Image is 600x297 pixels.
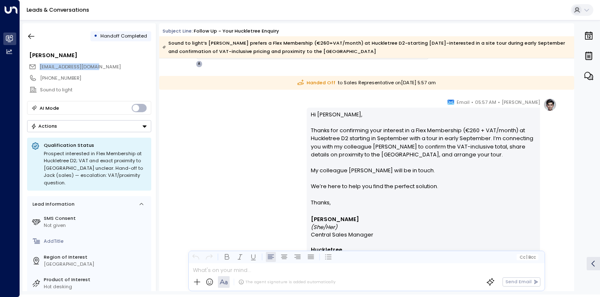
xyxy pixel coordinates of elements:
[29,51,151,59] div: [PERSON_NAME]
[30,201,75,208] div: Lead Information
[40,86,151,93] div: Sound to light
[311,224,337,231] em: (She/Her)
[311,199,331,206] span: Thanks,
[520,255,536,259] span: Cc Bcc
[311,111,536,199] p: Hi [PERSON_NAME], Thanks for confirming your interest in a Flex Membership (€260 + VAT/month) at ...
[100,33,147,39] span: Handoff Completed
[502,98,540,106] span: [PERSON_NAME]
[297,79,335,86] span: Handed Off
[31,123,57,129] div: Actions
[94,30,97,42] div: •
[194,28,279,35] div: Follow up - Your Huckletree Enquiry
[471,98,473,106] span: •
[44,238,148,245] div: AddTitle
[44,150,147,187] div: Prospect interested in Flex Membership at Huckletree D2; VAT and exact proximity to [GEOGRAPHIC_D...
[44,261,148,268] div: [GEOGRAPHIC_DATA]
[517,254,538,260] button: Cc|Bcc
[238,279,335,285] div: The agent signature is added automatically
[311,246,342,253] strong: Huckletree
[498,98,500,106] span: •
[40,104,59,112] div: AI Mode
[196,60,202,67] div: A
[159,76,574,90] div: to Sales Representative on [DATE] 5:57 am
[27,120,151,132] button: Actions
[162,39,570,55] div: Sound to light’s [PERSON_NAME] prefers a Flex Membership (€260+VAT/month) at Huckletree D2-starti...
[27,6,89,13] a: Leads & Conversations
[191,252,201,262] button: Undo
[44,254,148,261] label: Region of Interest
[543,98,557,111] img: profile-logo.png
[457,98,470,106] span: Email
[27,120,151,132] div: Button group with a nested menu
[44,142,147,148] p: Qualification Status
[526,255,527,259] span: |
[40,63,121,70] span: [EMAIL_ADDRESS][DOMAIN_NAME]
[475,98,496,106] span: 05:57 AM
[40,75,151,82] div: [PHONE_NUMBER]
[44,276,148,283] label: Product of Interest
[311,231,373,239] span: Central Sales Manager
[44,215,148,222] label: SMS Consent
[162,28,193,34] span: Subject Line:
[311,216,359,223] strong: [PERSON_NAME]
[44,283,148,290] div: Hot desking
[44,222,148,229] div: Not given
[40,63,121,70] span: iveta@soundtolight.ie
[204,252,214,262] button: Redo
